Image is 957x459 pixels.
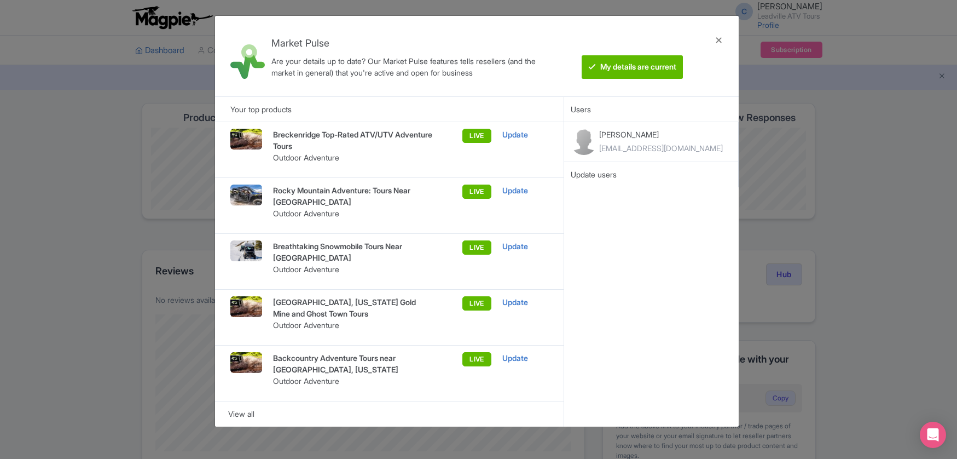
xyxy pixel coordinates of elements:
[582,55,683,79] btn: My details are current
[273,296,434,319] p: [GEOGRAPHIC_DATA], [US_STATE] Gold Mine and Ghost Town Tours
[502,129,548,141] div: Update
[571,169,732,181] div: Update users
[273,263,434,275] p: Outdoor Adventure
[920,422,946,448] div: Open Intercom Messenger
[273,319,434,331] p: Outdoor Adventure
[273,208,434,219] p: Outdoor Adventure
[230,185,262,205] img: ghs7nricpyqo3ivf5kim.jpg
[273,352,434,375] p: Backcountry Adventure Tours near [GEOGRAPHIC_DATA], [US_STATE]
[273,240,434,263] p: Breathtaking Snowmobile Tours Near [GEOGRAPHIC_DATA]
[230,296,262,317] img: HATCHER_PASS_ATV_TOURS_195_zl1d4z.jpg
[273,129,434,152] p: Breckenridge Top-Rated ATV/UTV Adventure Tours
[599,129,723,140] p: [PERSON_NAME]
[228,408,550,420] div: View all
[215,96,564,122] div: Your top products
[502,185,548,197] div: Update
[230,240,262,261] img: yf217dkw6vdoa7kzk7u3.jpg
[571,129,597,155] img: contact-b11cc6e953956a0c50a2f97983291f06.png
[230,129,262,150] img: HATCHER_PASS_ATV_TOURS_195_zl1d4z.jpg
[271,38,559,49] h4: Market Pulse
[273,375,434,387] p: Outdoor Adventure
[502,240,548,253] div: Update
[599,142,723,154] div: [EMAIL_ADDRESS][DOMAIN_NAME]
[502,352,548,364] div: Update
[273,152,434,163] p: Outdoor Adventure
[230,44,265,79] img: market_pulse-1-0a5220b3d29e4a0de46fb7534bebe030.svg
[564,96,739,122] div: Users
[502,296,548,308] div: Update
[273,185,434,208] p: Rocky Mountain Adventure: Tours Near [GEOGRAPHIC_DATA]
[230,352,262,373] img: HATCHER_PASS_ATV_TOURS_195_zl1d4z.jpg
[271,55,559,78] div: Are your details up to date? Our Market Pulse features tells resellers (and the market in general...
